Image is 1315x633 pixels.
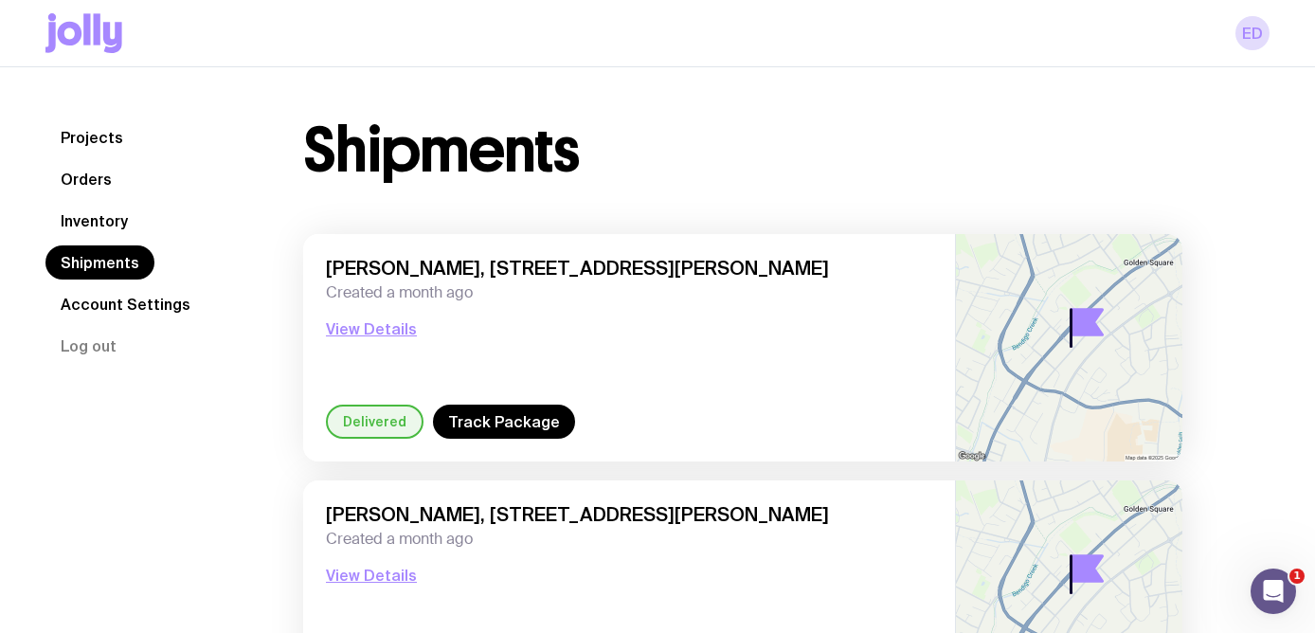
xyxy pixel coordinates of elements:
[45,162,127,196] a: Orders
[45,245,154,280] a: Shipments
[45,329,132,363] button: Log out
[45,204,143,238] a: Inventory
[326,530,932,549] span: Created a month ago
[326,564,417,587] button: View Details
[45,120,138,154] a: Projects
[433,405,575,439] a: Track Package
[1251,569,1296,614] iframe: Intercom live chat
[326,257,932,280] span: [PERSON_NAME], [STREET_ADDRESS][PERSON_NAME]
[45,287,206,321] a: Account Settings
[326,503,932,526] span: [PERSON_NAME], [STREET_ADDRESS][PERSON_NAME]
[303,120,579,181] h1: Shipments
[1289,569,1305,584] span: 1
[326,405,423,439] div: Delivered
[326,317,417,340] button: View Details
[1235,16,1270,50] a: ED
[956,234,1182,461] img: staticmap
[326,283,932,302] span: Created a month ago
